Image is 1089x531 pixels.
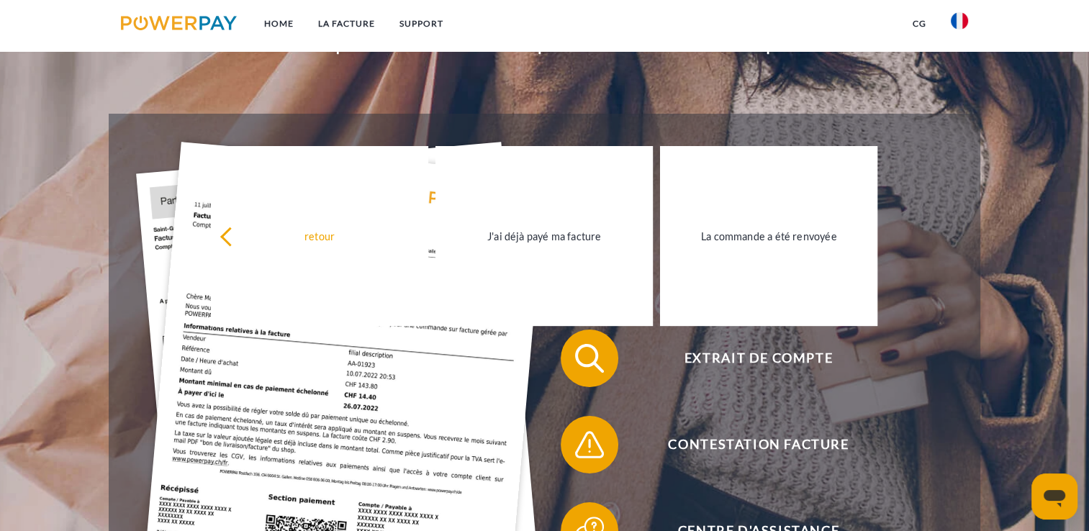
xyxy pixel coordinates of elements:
a: Support [387,11,456,37]
iframe: Bouton de lancement de la fenêtre de messagerie, conversation en cours [1031,473,1077,519]
button: Extrait de compte [561,330,935,387]
img: fr [951,12,968,29]
div: retour [220,226,420,245]
div: La commande a été renvoyée [669,226,869,245]
img: qb_search.svg [571,340,607,376]
a: CG [900,11,939,37]
a: Home [252,11,306,37]
a: LA FACTURE [306,11,387,37]
span: Contestation Facture [582,416,935,473]
div: J'ai déjà payé ma facture [444,226,644,245]
button: Contestation Facture [561,416,935,473]
img: qb_warning.svg [571,427,607,463]
span: Extrait de compte [582,330,935,387]
img: logo-powerpay.svg [121,16,237,30]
